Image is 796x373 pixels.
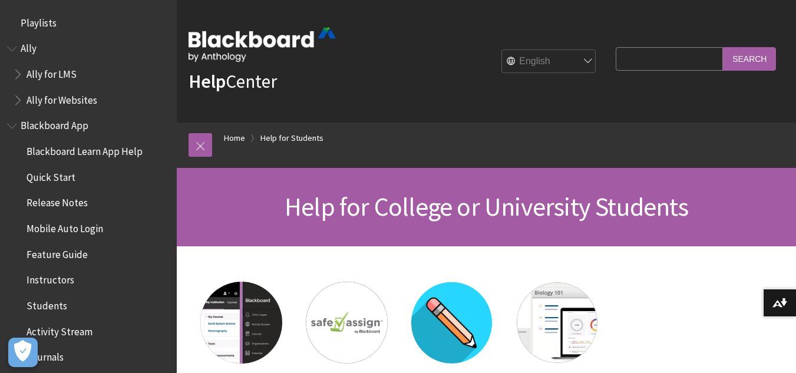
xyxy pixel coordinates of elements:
span: Playlists [21,13,57,29]
strong: Help [189,70,226,93]
img: SafeAssign [306,282,388,364]
span: Feature Guide [27,245,88,260]
a: Help for Students [260,131,323,146]
span: Release Notes [27,193,88,209]
img: Ally for LMS [516,282,598,364]
nav: Book outline for Playlists [7,13,170,33]
span: Help for College or University Students [285,190,688,223]
span: Blackboard Learn App Help [27,141,143,157]
span: Journals [27,348,64,364]
a: HelpCenter [189,70,277,93]
span: Students [27,296,67,312]
span: Instructors [27,270,74,286]
span: Ally [21,39,37,55]
span: Mobile Auto Login [27,219,103,235]
img: Blackboard App [411,282,493,364]
span: Quick Start [27,167,75,183]
span: Blackboard App [21,116,88,132]
a: Home [224,131,245,146]
input: Search [723,47,776,70]
button: Open Preferences [8,338,38,367]
span: Ally for Websites [27,90,97,106]
select: Site Language Selector [502,50,596,74]
img: Blackboard by Anthology [189,28,336,62]
nav: Book outline for Anthology Ally Help [7,39,170,110]
img: Learn [200,282,282,364]
span: Ally for LMS [27,64,77,80]
span: Activity Stream [27,322,93,338]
